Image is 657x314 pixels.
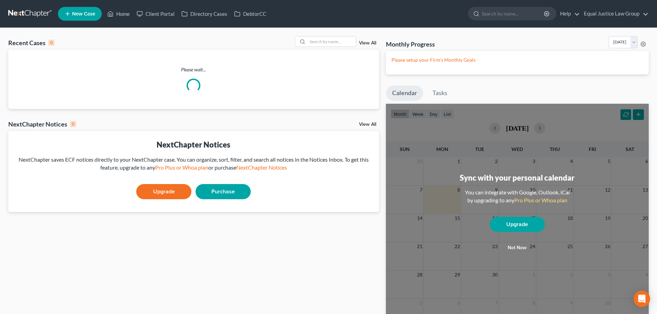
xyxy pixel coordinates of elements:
[634,291,650,307] div: Open Intercom Messenger
[231,8,270,20] a: DebtorCC
[514,197,567,203] a: Pro Plus or Whoa plan
[14,156,374,172] div: NextChapter saves ECF notices directly to your NextChapter case. You can organize, sort, filter, ...
[426,85,454,101] a: Tasks
[104,8,133,20] a: Home
[460,172,575,183] div: Sync with your personal calendar
[386,40,435,48] h3: Monthly Progress
[308,37,356,47] input: Search by name...
[490,241,545,255] button: Not now
[70,121,76,127] div: 0
[196,184,251,199] a: Purchase
[359,41,376,45] a: View All
[8,120,76,128] div: NextChapter Notices
[391,57,643,63] p: Please setup your Firm's Monthly Goals
[462,189,573,204] div: You can integrate with Google, Outlook, iCal by upgrading to any
[178,8,231,20] a: Directory Cases
[155,164,208,171] a: Pro Plus or Whoa plan
[482,7,545,20] input: Search by name...
[359,122,376,127] a: View All
[8,39,54,47] div: Recent Cases
[133,8,178,20] a: Client Portal
[386,85,423,101] a: Calendar
[490,217,545,232] a: Upgrade
[580,8,648,20] a: Equal Justice Law Group
[557,8,580,20] a: Help
[236,164,287,171] a: NextChapter Notices
[136,184,191,199] a: Upgrade
[48,40,54,46] div: 0
[72,11,95,17] span: New Case
[8,66,379,73] p: Please wait...
[14,139,374,150] div: NextChapter Notices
